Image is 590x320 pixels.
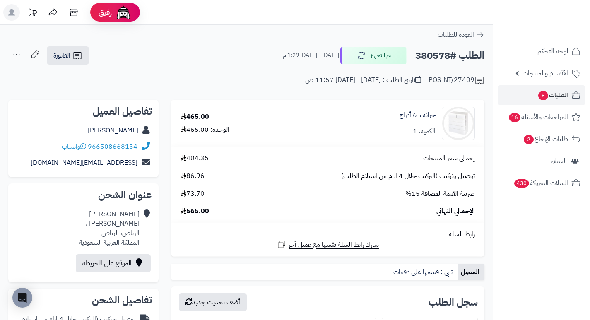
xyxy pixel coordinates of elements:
div: الوحدة: 465.00 [181,125,229,135]
img: logo-2.png [534,22,582,40]
a: الطلبات8 [498,85,585,105]
a: طلبات الإرجاع2 [498,129,585,149]
a: الموقع على الخريطة [76,254,151,272]
h2: الطلب #380578 [415,47,484,64]
h2: تفاصيل الشحن [15,295,152,305]
span: إجمالي سعر المنتجات [423,154,475,163]
div: الكمية: 1 [413,127,436,136]
a: خزانة بـ 6 أدراج [400,111,436,120]
div: رابط السلة [174,230,481,239]
a: [PERSON_NAME] [88,125,138,135]
a: [EMAIL_ADDRESS][DOMAIN_NAME] [31,158,137,168]
span: طلبات الإرجاع [523,133,568,145]
span: 16 [509,113,520,122]
div: Open Intercom Messenger [12,288,32,308]
span: رفيق [99,7,112,17]
span: الإجمالي النهائي [436,207,475,216]
span: 73.70 [181,189,205,199]
a: العملاء [498,151,585,171]
a: الفاتورة [47,46,89,65]
button: أضف تحديث جديد [179,293,247,311]
span: 86.96 [181,171,205,181]
span: 565.00 [181,207,209,216]
a: العودة للطلبات [438,30,484,40]
div: تاريخ الطلب : [DATE] - [DATE] 11:57 ص [305,75,421,85]
button: تم التجهيز [340,47,407,64]
small: [DATE] - [DATE] 1:29 م [283,51,339,60]
span: 404.35 [181,154,209,163]
h2: عنوان الشحن [15,190,152,200]
span: العودة للطلبات [438,30,474,40]
a: السلات المتروكة430 [498,173,585,193]
span: الفاتورة [53,51,70,60]
div: [PERSON_NAME] [PERSON_NAME] ، الرياض، الرياض المملكة العربية السعودية [79,209,140,247]
div: POS-NT/27409 [429,75,484,85]
a: شارك رابط السلة نفسها مع عميل آخر [277,239,379,250]
span: لوحة التحكم [537,46,568,57]
span: الطلبات [537,89,568,101]
span: شارك رابط السلة نفسها مع عميل آخر [289,240,379,250]
a: تابي : قسمها على دفعات [390,264,458,280]
span: 8 [538,91,548,100]
h2: تفاصيل العميل [15,106,152,116]
span: توصيل وتركيب (التركيب خلال 4 ايام من استلام الطلب) [341,171,475,181]
span: ضريبة القيمة المضافة 15% [405,189,475,199]
span: الأقسام والمنتجات [523,67,568,79]
a: تحديثات المنصة [22,4,43,23]
h3: سجل الطلب [429,297,478,307]
a: المراجعات والأسئلة16 [498,107,585,127]
img: ai-face.png [115,4,132,21]
a: واتساب [62,142,86,152]
a: 966508668154 [88,142,137,152]
span: 2 [524,135,534,144]
span: المراجعات والأسئلة [508,111,568,123]
div: 465.00 [181,112,209,122]
span: العملاء [551,155,567,167]
img: 1726554486-%D9%81%D8%A7%D8%B2%D8%A71-90x90.jpg [442,107,474,140]
span: السلات المتروكة [513,177,568,189]
a: السجل [458,264,484,280]
a: لوحة التحكم [498,41,585,61]
span: 430 [514,179,529,188]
